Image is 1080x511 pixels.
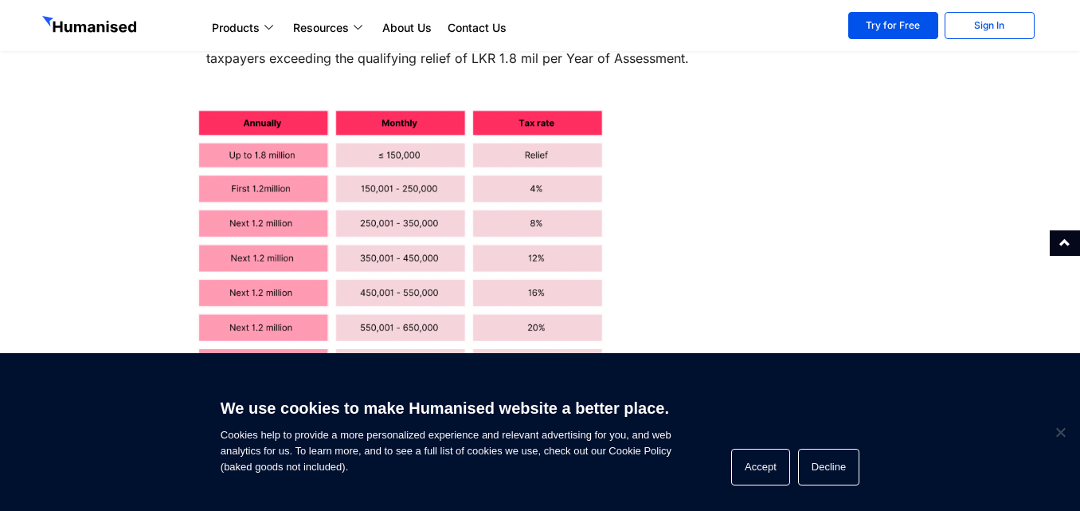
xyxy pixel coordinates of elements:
[798,449,859,485] button: Decline
[1052,424,1068,440] span: Decline
[42,16,139,37] img: GetHumanised Logo
[285,18,374,37] a: Resources
[848,12,938,39] a: Try for Free
[221,397,671,419] h6: We use cookies to make Humanised website a better place.
[221,389,671,475] span: Cookies help to provide a more personalized experience and relevant advertising for you, and web ...
[731,449,790,485] button: Accept
[374,18,440,37] a: About Us
[204,18,285,37] a: Products
[945,12,1035,39] a: Sign In
[440,18,515,37] a: Contact Us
